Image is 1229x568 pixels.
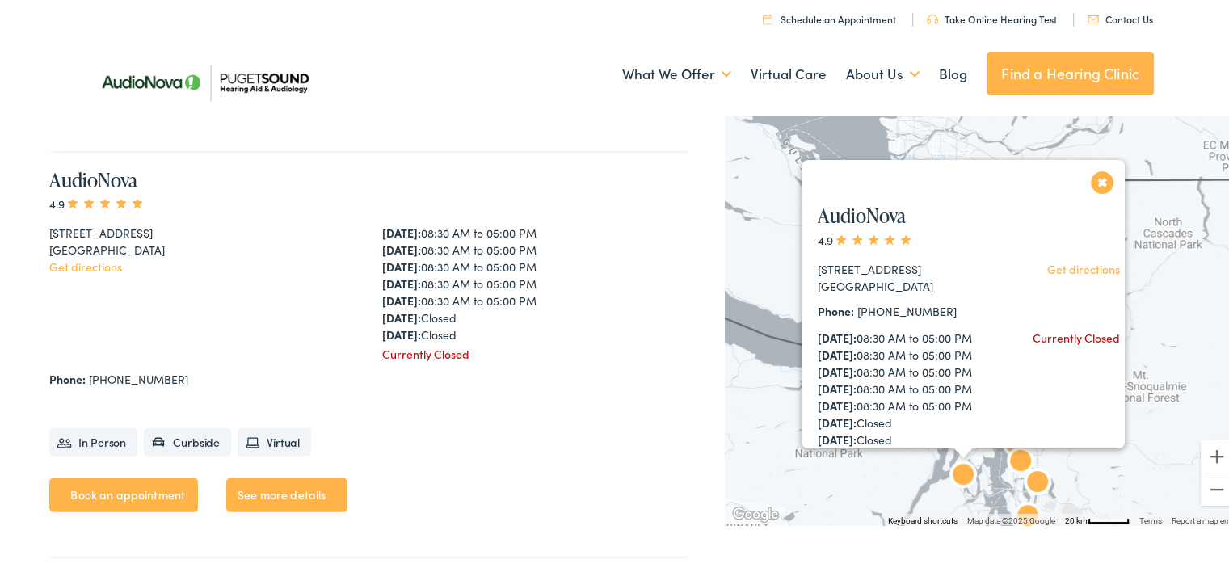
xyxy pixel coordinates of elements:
[944,455,983,494] div: AudioNova
[144,426,231,454] li: Curbside
[818,395,857,411] strong: [DATE]:
[49,476,198,510] a: Book an appointment
[1060,511,1134,523] button: Map Scale: 20 km per 48 pixels
[818,200,906,226] a: AudioNova
[382,290,421,306] strong: [DATE]:
[967,514,1055,523] span: Map data ©2025 Google
[1065,514,1088,523] span: 20 km
[818,429,857,445] strong: [DATE]:
[927,12,938,22] img: utility icon
[1047,259,1120,275] a: Get directions
[927,10,1057,23] a: Take Online Hearing Test
[382,324,421,340] strong: [DATE]:
[1088,13,1099,21] img: utility icon
[622,42,731,102] a: What We Offer
[49,426,137,454] li: In Person
[729,502,782,523] img: Google
[238,426,311,454] li: Virtual
[818,361,857,377] strong: [DATE]:
[818,327,1001,446] div: 08:30 AM to 05:00 PM 08:30 AM to 05:00 PM 08:30 AM to 05:00 PM 08:30 AM to 05:00 PM 08:30 AM to 0...
[818,276,1001,292] div: [GEOGRAPHIC_DATA]
[226,476,347,510] a: See more details
[818,259,1001,276] div: [STREET_ADDRESS]
[49,256,122,272] a: Get directions
[382,307,421,323] strong: [DATE]:
[818,301,854,317] strong: Phone:
[751,42,827,102] a: Virtual Care
[382,343,689,360] div: Currently Closed
[382,222,421,238] strong: [DATE]:
[763,10,896,23] a: Schedule an Appointment
[818,229,914,246] span: 4.9
[382,256,421,272] strong: [DATE]:
[818,412,857,428] strong: [DATE]:
[818,378,857,394] strong: [DATE]:
[49,239,356,256] div: [GEOGRAPHIC_DATA]
[1033,327,1120,344] div: Currently Closed
[729,502,782,523] a: Open this area in Google Maps (opens a new window)
[888,513,958,524] button: Keyboard shortcuts
[1008,496,1047,535] div: AudioNova
[1088,10,1153,23] a: Contact Us
[857,301,957,317] a: [PHONE_NUMBER]
[1088,166,1117,194] button: Close
[382,239,421,255] strong: [DATE]:
[1018,462,1057,501] div: AudioNova
[49,193,145,209] span: 4.9
[846,42,920,102] a: About Us
[763,11,772,22] img: utility icon
[49,222,356,239] div: [STREET_ADDRESS]
[49,368,86,385] strong: Phone:
[1139,514,1162,523] a: Terms (opens in new tab)
[382,273,421,289] strong: [DATE]:
[1001,441,1040,480] div: AudioNova
[382,222,689,341] div: 08:30 AM to 05:00 PM 08:30 AM to 05:00 PM 08:30 AM to 05:00 PM 08:30 AM to 05:00 PM 08:30 AM to 0...
[818,327,857,343] strong: [DATE]:
[89,368,188,385] a: [PHONE_NUMBER]
[818,344,857,360] strong: [DATE]:
[49,164,137,191] a: AudioNova
[939,42,967,102] a: Blog
[987,49,1154,93] a: Find a Hearing Clinic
